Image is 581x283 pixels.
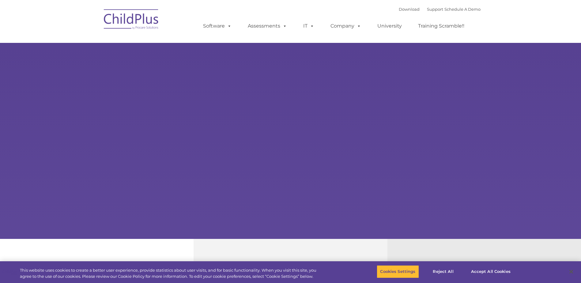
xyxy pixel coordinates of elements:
a: Training Scramble!! [412,20,470,32]
a: Download [399,7,420,12]
a: Schedule A Demo [444,7,481,12]
button: Close [564,265,578,278]
a: Company [324,20,367,32]
button: Reject All [424,265,462,278]
a: Support [427,7,443,12]
font: | [399,7,481,12]
a: Software [197,20,238,32]
button: Cookies Settings [377,265,419,278]
a: IT [297,20,320,32]
button: Accept All Cookies [468,265,514,278]
a: University [371,20,408,32]
div: This website uses cookies to create a better user experience, provide statistics about user visit... [20,267,319,279]
img: ChildPlus by Procare Solutions [101,5,162,36]
a: Assessments [242,20,293,32]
